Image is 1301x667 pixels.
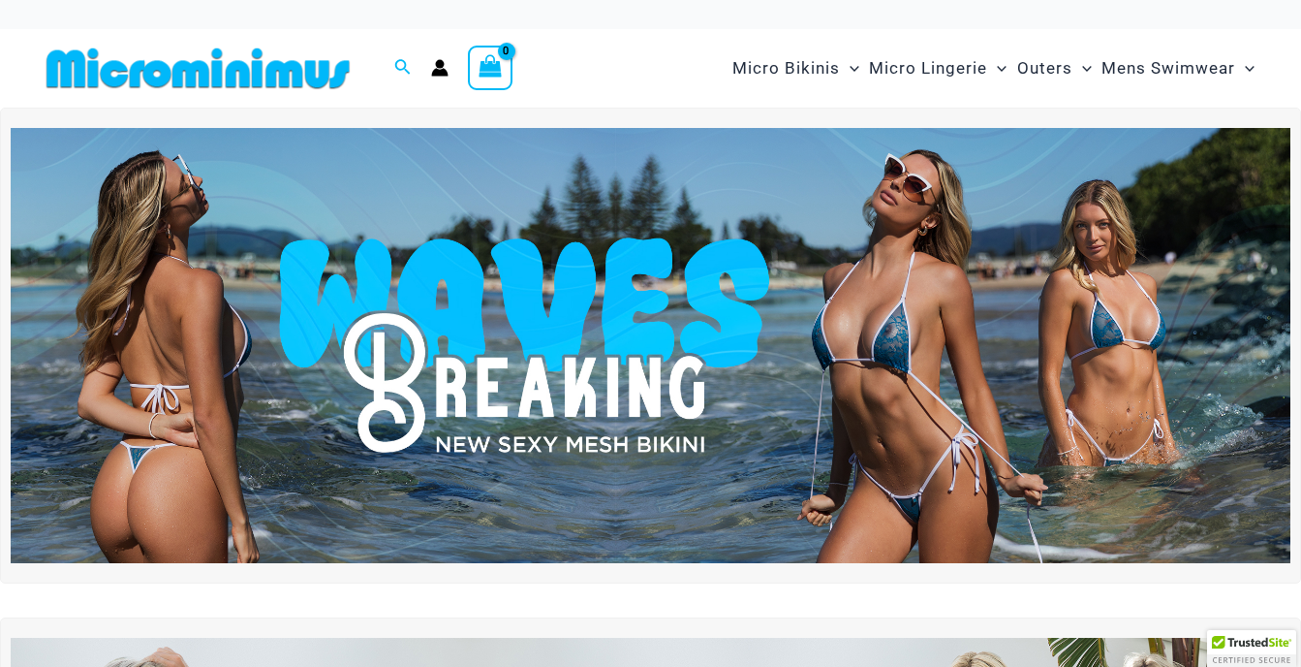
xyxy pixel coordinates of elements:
a: View Shopping Cart, empty [468,46,512,90]
a: OutersMenu ToggleMenu Toggle [1012,39,1097,98]
nav: Site Navigation [725,36,1262,101]
a: Micro LingerieMenu ToggleMenu Toggle [864,39,1011,98]
a: Mens SwimwearMenu ToggleMenu Toggle [1097,39,1259,98]
span: Menu Toggle [1072,44,1092,93]
img: Waves Breaking Ocean Bikini Pack [11,128,1290,563]
a: Account icon link [431,59,449,77]
span: Micro Bikinis [732,44,840,93]
span: Outers [1017,44,1072,93]
div: TrustedSite Certified [1207,630,1296,667]
a: Search icon link [394,56,412,80]
span: Mens Swimwear [1101,44,1235,93]
img: MM SHOP LOGO FLAT [39,47,357,90]
a: Micro BikinisMenu ToggleMenu Toggle [728,39,864,98]
span: Menu Toggle [840,44,859,93]
span: Micro Lingerie [869,44,987,93]
span: Menu Toggle [987,44,1007,93]
span: Menu Toggle [1235,44,1255,93]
